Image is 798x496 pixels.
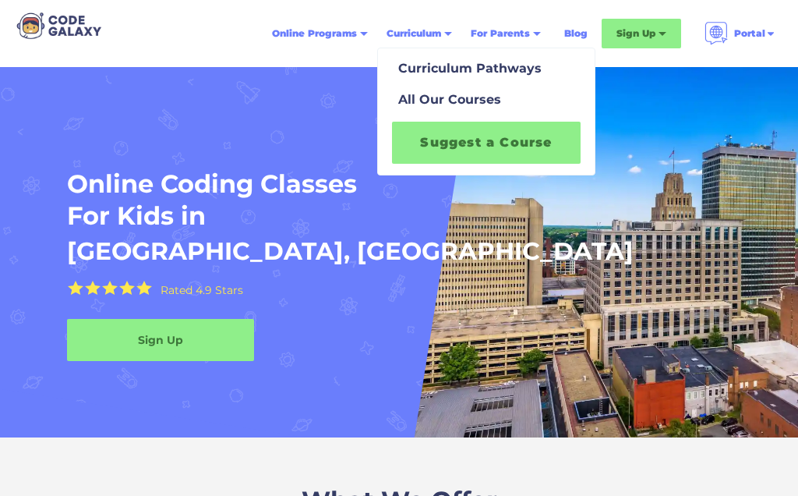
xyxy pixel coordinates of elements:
div: Rated 4.9 Stars [161,285,243,296]
div: Sign Up [67,332,254,348]
div: Sign Up [616,26,655,41]
img: Yellow Star - the Code Galaxy [119,281,135,296]
a: Suggest a Course [392,122,581,164]
img: Yellow Star - the Code Galaxy [136,281,152,296]
div: Portal [695,16,786,51]
nav: Curriculum [377,48,595,175]
div: Curriculum [377,19,461,48]
img: Yellow Star - the Code Galaxy [85,281,101,296]
h1: [GEOGRAPHIC_DATA], [GEOGRAPHIC_DATA] [67,236,634,267]
div: Portal [734,26,765,41]
div: All Our Courses [392,90,501,109]
a: All Our Courses [383,84,590,115]
a: Sign Up [67,319,254,361]
img: Yellow Star - the Code Galaxy [102,281,118,296]
div: Online Programs [272,26,357,41]
div: Online Programs [263,19,377,48]
img: Yellow Star - the Code Galaxy [68,281,83,296]
a: Curriculum Pathways [383,53,590,84]
div: Curriculum [387,26,441,41]
div: For Parents [461,19,550,48]
a: Blog [555,19,597,48]
div: Curriculum Pathways [392,59,542,78]
h1: Online Coding Classes For Kids in [67,168,623,232]
div: Sign Up [602,19,681,48]
div: For Parents [471,26,530,41]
